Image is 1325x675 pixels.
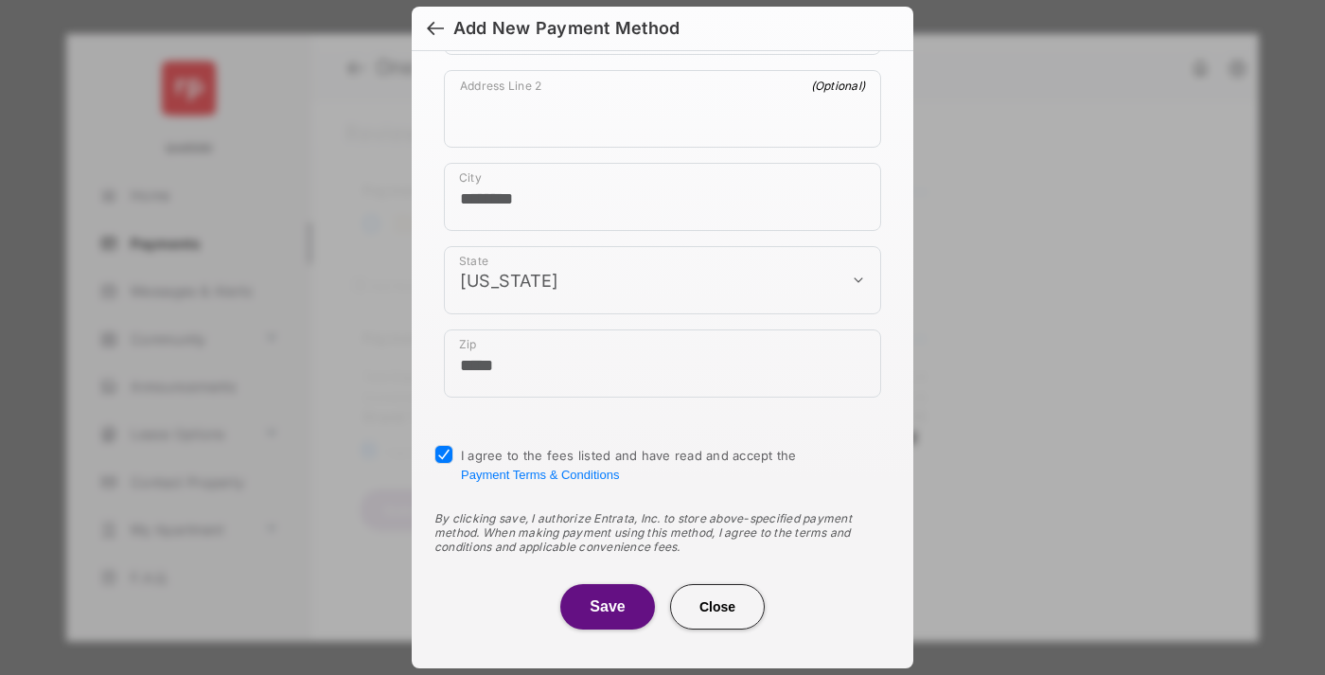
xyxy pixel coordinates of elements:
button: I agree to the fees listed and have read and accept the [461,468,619,482]
div: By clicking save, I authorize Entrata, Inc. to store above-specified payment method. When making ... [434,511,891,554]
div: payment_method_screening[postal_addresses][administrativeArea] [444,246,881,314]
button: Close [670,584,765,630]
div: payment_method_screening[postal_addresses][addressLine2] [444,70,881,148]
button: Save [560,584,655,630]
div: payment_method_screening[postal_addresses][postalCode] [444,329,881,398]
div: Add New Payment Method [453,18,680,39]
span: I agree to the fees listed and have read and accept the [461,448,797,482]
div: payment_method_screening[postal_addresses][locality] [444,163,881,231]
